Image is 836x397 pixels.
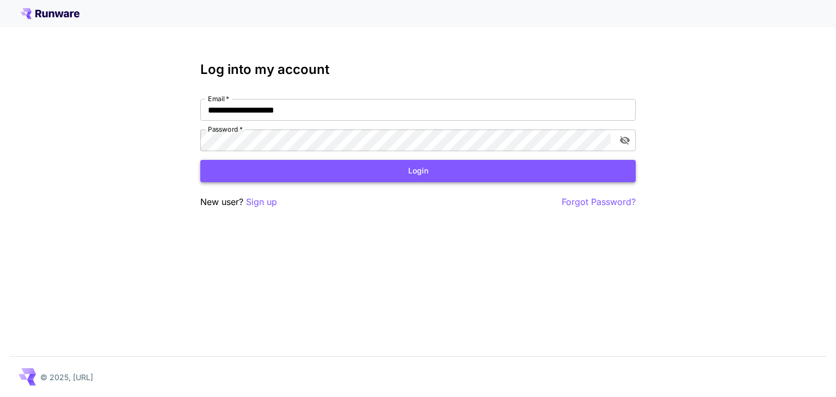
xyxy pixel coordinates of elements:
[40,371,93,383] p: © 2025, [URL]
[208,125,243,134] label: Password
[200,160,636,182] button: Login
[200,195,277,209] p: New user?
[615,131,635,150] button: toggle password visibility
[208,94,229,103] label: Email
[200,62,636,77] h3: Log into my account
[562,195,636,209] button: Forgot Password?
[246,195,277,209] button: Sign up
